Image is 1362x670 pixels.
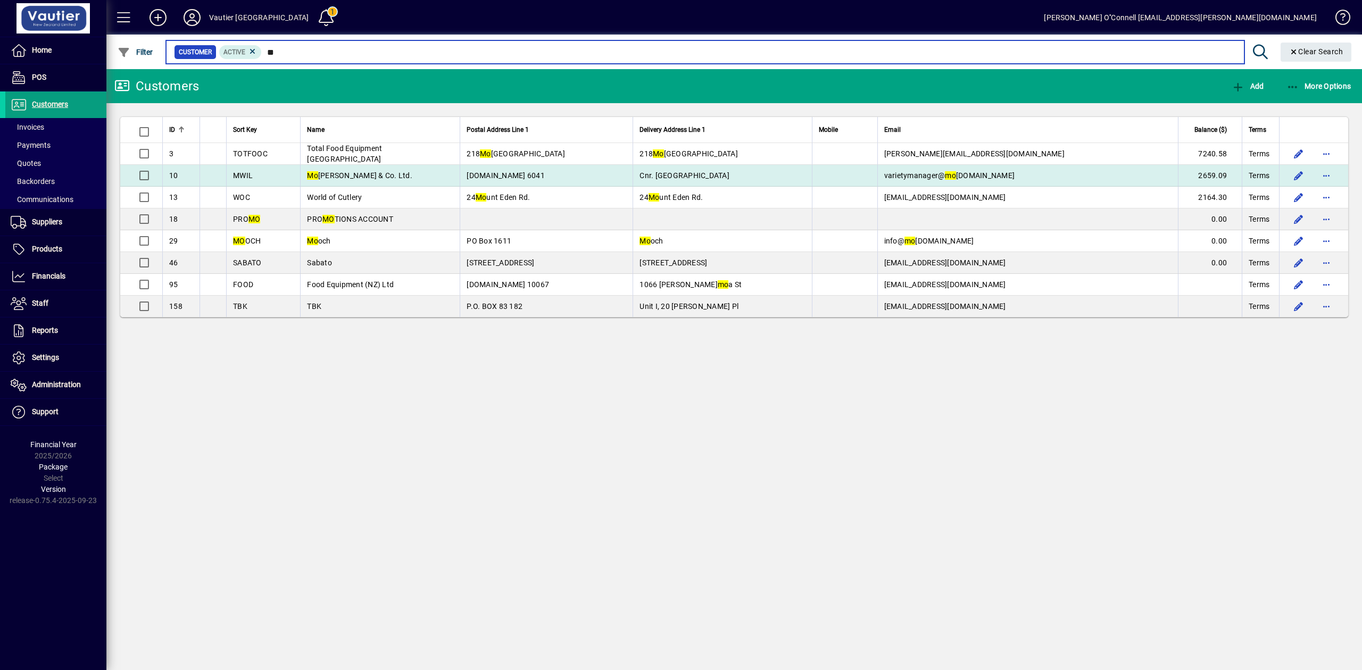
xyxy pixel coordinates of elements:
[640,302,738,311] span: Unit I, 20 [PERSON_NAME] Pl
[884,258,1006,267] span: [EMAIL_ADDRESS][DOMAIN_NAME]
[179,47,212,57] span: Customer
[640,124,705,136] span: Delivery Address Line 1
[5,118,106,136] a: Invoices
[1284,77,1354,96] button: More Options
[223,48,245,56] span: Active
[1318,189,1335,206] button: More options
[307,237,330,245] span: och
[5,290,106,317] a: Staff
[1290,254,1307,271] button: Edit
[884,124,901,136] span: Email
[467,280,549,289] span: [DOMAIN_NAME] 10067
[884,171,1015,180] span: varietymanager@ [DOMAIN_NAME]
[141,8,175,27] button: Add
[1281,43,1352,62] button: Clear
[1290,276,1307,293] button: Edit
[1318,276,1335,293] button: More options
[467,193,530,202] span: 24 unt Eden Rd.
[233,237,261,245] span: OCH
[5,372,106,398] a: Administration
[819,124,838,136] span: Mobile
[169,124,175,136] span: ID
[5,236,106,263] a: Products
[819,124,871,136] div: Mobile
[1178,230,1242,252] td: 0.00
[11,141,51,149] span: Payments
[32,272,65,280] span: Financials
[169,171,178,180] span: 10
[5,172,106,190] a: Backorders
[467,258,534,267] span: [STREET_ADDRESS]
[1178,208,1242,230] td: 0.00
[118,48,153,56] span: Filter
[1249,236,1269,246] span: Terms
[640,258,707,267] span: [STREET_ADDRESS]
[32,46,52,54] span: Home
[884,237,974,245] span: info@ [DOMAIN_NAME]
[1318,211,1335,228] button: More options
[233,258,262,267] span: SABATO
[884,193,1006,202] span: [EMAIL_ADDRESS][DOMAIN_NAME]
[884,302,1006,311] span: [EMAIL_ADDRESS][DOMAIN_NAME]
[884,124,1172,136] div: Email
[467,124,529,136] span: Postal Address Line 1
[640,280,742,289] span: 1066 [PERSON_NAME] a St
[1249,148,1269,159] span: Terms
[1178,187,1242,208] td: 2164.30
[1232,82,1264,90] span: Add
[467,149,565,158] span: 218 [GEOGRAPHIC_DATA]
[114,78,199,95] div: Customers
[1318,145,1335,162] button: More options
[1249,279,1269,290] span: Terms
[307,124,453,136] div: Name
[1290,298,1307,315] button: Edit
[5,190,106,208] a: Communications
[32,299,48,307] span: Staff
[5,154,106,172] a: Quotes
[5,317,106,344] a: Reports
[32,380,81,389] span: Administration
[233,215,260,223] span: PRO
[1229,77,1266,96] button: Add
[307,171,412,180] span: [PERSON_NAME] & Co. Ltd.
[115,43,156,62] button: Filter
[169,258,178,267] span: 46
[1318,232,1335,249] button: More options
[169,237,178,245] span: 29
[1249,301,1269,312] span: Terms
[248,215,261,223] em: MO
[5,37,106,64] a: Home
[5,64,106,91] a: POS
[640,237,663,245] span: och
[233,171,253,180] span: MWIL
[307,193,362,202] span: World of Cutlery
[175,8,209,27] button: Profile
[467,302,522,311] span: P.O. BOX 83 182
[467,171,545,180] span: [DOMAIN_NAME] 6041
[11,159,41,167] span: Quotes
[1286,82,1351,90] span: More Options
[1318,298,1335,315] button: More options
[884,149,1065,158] span: [PERSON_NAME][EMAIL_ADDRESS][DOMAIN_NAME]
[322,215,335,223] em: MO
[32,326,58,334] span: Reports
[169,149,173,158] span: 3
[233,149,268,158] span: TOTFOOC
[5,345,106,371] a: Settings
[1249,214,1269,224] span: Terms
[233,237,245,245] em: MO
[219,45,262,59] mat-chip: Activation Status: Active
[5,136,106,154] a: Payments
[1178,165,1242,187] td: 2659.09
[945,171,956,180] em: mo
[41,485,66,493] span: Version
[32,353,59,362] span: Settings
[307,171,318,180] em: Mo
[32,73,46,81] span: POS
[307,258,332,267] span: Sabato
[904,237,916,245] em: mo
[467,237,511,245] span: PO Box 1611
[1290,211,1307,228] button: Edit
[1318,254,1335,271] button: More options
[307,237,318,245] em: Mo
